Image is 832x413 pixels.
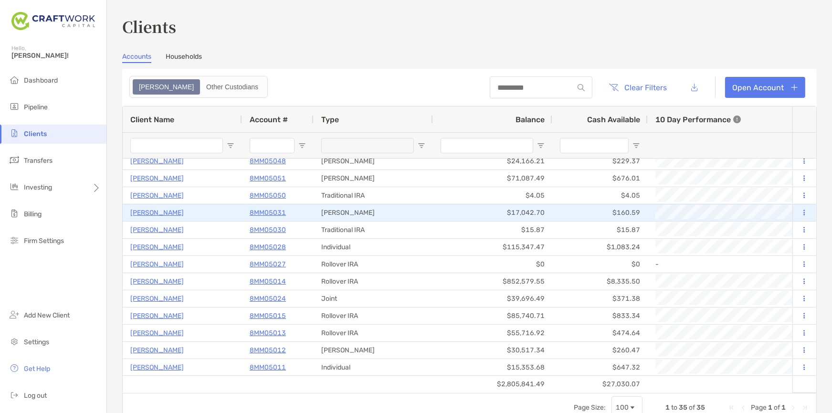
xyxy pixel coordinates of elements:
div: Traditional IRA [314,187,433,204]
div: Last Page [801,404,809,412]
span: Get Help [24,365,50,373]
a: [PERSON_NAME] [130,344,184,356]
a: 8MM05015 [250,310,286,322]
img: add_new_client icon [9,309,20,320]
p: 8MM05028 [250,241,286,253]
span: Client Name [130,115,174,124]
div: $833.34 [552,307,648,324]
span: Firm Settings [24,237,64,245]
div: 10 Day Performance [655,106,741,132]
img: get-help icon [9,362,20,374]
div: Rollover IRA [314,256,433,273]
img: clients icon [9,127,20,139]
img: firm-settings icon [9,234,20,246]
div: $15.87 [433,222,552,238]
button: Open Filter Menu [298,142,306,149]
span: of [774,403,780,412]
span: Balance [516,115,545,124]
div: [PERSON_NAME] [314,204,433,221]
p: 8MM05051 [250,172,286,184]
input: Balance Filter Input [441,138,533,153]
button: Open Filter Menu [227,142,234,149]
div: First Page [728,404,736,412]
span: 35 [679,403,687,412]
a: [PERSON_NAME] [130,258,184,270]
div: $115,347.47 [433,239,552,255]
img: Zoe Logo [11,4,95,38]
span: 1 [665,403,670,412]
div: - [655,256,831,272]
div: $2,805,841.49 [433,376,552,392]
a: [PERSON_NAME] [130,241,184,253]
a: 8MM05014 [250,275,286,287]
div: $852,579.55 [433,273,552,290]
div: [PERSON_NAME] [314,342,433,359]
div: $371.38 [552,290,648,307]
span: of [689,403,695,412]
div: $55,716.92 [433,325,552,341]
img: logout icon [9,389,20,401]
img: investing icon [9,181,20,192]
div: Traditional IRA [314,222,433,238]
div: $160.59 [552,204,648,221]
div: Rollover IRA [314,325,433,341]
div: $15,353.68 [433,359,552,376]
div: $260.47 [552,342,648,359]
a: 8MM05050 [250,190,286,201]
p: [PERSON_NAME] [130,190,184,201]
div: $24,166.21 [433,153,552,169]
a: Accounts [122,53,151,63]
a: [PERSON_NAME] [130,361,184,373]
span: 35 [696,403,705,412]
a: [PERSON_NAME] [130,293,184,305]
a: [PERSON_NAME] [130,327,184,339]
a: [PERSON_NAME] [130,155,184,167]
a: Households [166,53,202,63]
div: Zoe [134,80,199,94]
a: Open Account [725,77,805,98]
span: 1 [781,403,786,412]
div: $229.37 [552,153,648,169]
a: [PERSON_NAME] [130,224,184,236]
a: 8MM05031 [250,207,286,219]
span: Pipeline [24,103,48,111]
img: pipeline icon [9,101,20,112]
span: Billing [24,210,42,218]
div: Individual [314,239,433,255]
p: 8MM05013 [250,327,286,339]
p: 8MM05011 [250,361,286,373]
span: Type [321,115,339,124]
div: 100 [616,403,629,412]
a: [PERSON_NAME] [130,275,184,287]
div: $39,696.49 [433,290,552,307]
a: [PERSON_NAME] [130,172,184,184]
div: Other Custodians [201,80,263,94]
input: Client Name Filter Input [130,138,223,153]
div: Previous Page [739,404,747,412]
div: $27,030.07 [552,376,648,392]
div: $85,740.71 [433,307,552,324]
input: Cash Available Filter Input [560,138,629,153]
a: 8MM05048 [250,155,286,167]
a: 8MM05024 [250,293,286,305]
div: $17,042.70 [433,204,552,221]
span: 1 [768,403,772,412]
div: $4.05 [433,187,552,204]
a: 8MM05012 [250,344,286,356]
span: Investing [24,183,52,191]
span: Add New Client [24,311,70,319]
div: $1,083.24 [552,239,648,255]
a: [PERSON_NAME] [130,207,184,219]
p: [PERSON_NAME] [130,310,184,322]
a: 8MM05027 [250,258,286,270]
div: Rollover IRA [314,307,433,324]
